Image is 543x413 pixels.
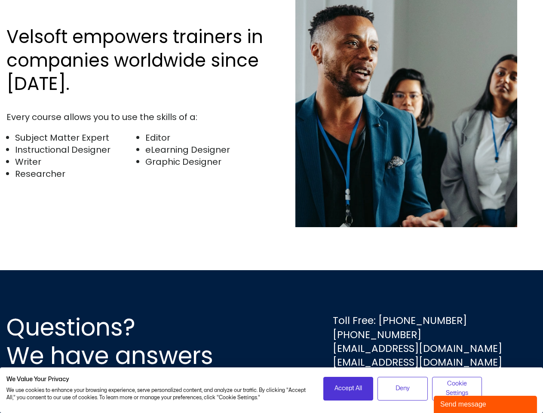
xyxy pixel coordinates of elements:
button: Accept all cookies [323,377,374,401]
li: eLearning Designer [145,144,267,156]
button: Adjust cookie preferences [432,377,482,401]
li: Subject Matter Expert [15,132,137,144]
li: Editor [145,132,267,144]
button: Deny all cookies [377,377,428,401]
h2: We Value Your Privacy [6,376,310,383]
p: We use cookies to enhance your browsing experience, serve personalized content, and analyze our t... [6,387,310,401]
li: Researcher [15,168,137,180]
li: Graphic Designer [145,156,267,168]
span: Deny [396,384,410,393]
li: Writer [15,156,137,168]
span: Cookie Settings [438,379,477,398]
span: Accept All [334,384,362,393]
h2: Velsoft empowers trainers in companies worldwide since [DATE]. [6,25,267,96]
div: Toll Free: [PHONE_NUMBER] [PHONE_NUMBER] [EMAIL_ADDRESS][DOMAIN_NAME] [EMAIL_ADDRESS][DOMAIN_NAME] [333,314,502,369]
li: Instructional Designer [15,144,137,156]
div: Every course allows you to use the skills of a: [6,111,267,123]
iframe: chat widget [434,394,539,413]
h2: Questions? We have answers [6,313,244,370]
